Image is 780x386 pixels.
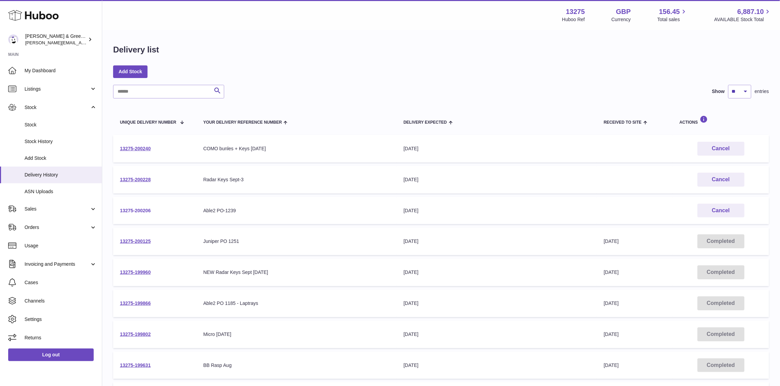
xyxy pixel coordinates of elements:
span: Returns [25,335,97,341]
a: Add Stock [113,65,148,78]
span: Listings [25,86,90,92]
a: Log out [8,349,94,361]
div: Able2 PO 1185 - Laptrays [203,300,390,307]
span: Stock [25,104,90,111]
span: Received to Site [604,120,642,125]
div: [DATE] [403,362,590,369]
span: Usage [25,243,97,249]
div: NEW Radar Keys Sept [DATE] [203,269,390,276]
button: Cancel [698,142,745,156]
span: [DATE] [604,269,619,275]
div: [PERSON_NAME] & Green Ltd [25,33,87,46]
span: Channels [25,298,97,304]
button: Cancel [698,204,745,218]
span: Add Stock [25,155,97,161]
div: Micro [DATE] [203,331,390,338]
span: ASN Uploads [25,188,97,195]
span: Stock History [25,138,97,145]
div: [DATE] [403,300,590,307]
a: 13275-199631 [120,362,151,368]
span: 6,887.10 [737,7,764,16]
div: Currency [612,16,631,23]
span: [DATE] [604,238,619,244]
a: 6,887.10 AVAILABLE Stock Total [714,7,772,23]
span: Total sales [657,16,688,23]
span: Stock [25,122,97,128]
div: Able2 PO-1239 [203,207,390,214]
button: Cancel [698,173,745,187]
div: [DATE] [403,238,590,245]
div: Juniper PO 1251 [203,238,390,245]
span: 156.45 [659,7,680,16]
span: Cases [25,279,97,286]
a: 13275-199802 [120,331,151,337]
span: entries [755,88,769,95]
a: 156.45 Total sales [657,7,688,23]
span: [DATE] [604,331,619,337]
a: 13275-200240 [120,146,151,151]
strong: 13275 [566,7,585,16]
span: Settings [25,316,97,323]
span: Sales [25,206,90,212]
div: [DATE] [403,207,590,214]
span: Delivery Expected [403,120,447,125]
span: Invoicing and Payments [25,261,90,267]
div: [DATE] [403,331,590,338]
div: Huboo Ref [562,16,585,23]
div: BB Rasp Aug [203,362,390,369]
a: 13275-199960 [120,269,151,275]
div: [DATE] [403,269,590,276]
h1: Delivery list [113,44,159,55]
div: COMO bunles + Keys [DATE] [203,145,390,152]
span: Orders [25,224,90,231]
a: 13275-200206 [120,208,151,213]
img: ellen@bluebadgecompany.co.uk [8,34,18,45]
a: 13275-200228 [120,177,151,182]
span: AVAILABLE Stock Total [714,16,772,23]
span: Unique Delivery Number [120,120,176,125]
span: [PERSON_NAME][EMAIL_ADDRESS][DOMAIN_NAME] [25,40,137,45]
div: Radar Keys Sept-3 [203,176,390,183]
div: [DATE] [403,145,590,152]
label: Show [712,88,725,95]
span: [DATE] [604,300,619,306]
a: 13275-199866 [120,300,151,306]
a: 13275-200125 [120,238,151,244]
span: My Dashboard [25,67,97,74]
span: [DATE] [604,362,619,368]
span: Delivery History [25,172,97,178]
span: Your Delivery Reference Number [203,120,282,125]
div: [DATE] [403,176,590,183]
div: Actions [679,115,762,125]
strong: GBP [616,7,631,16]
